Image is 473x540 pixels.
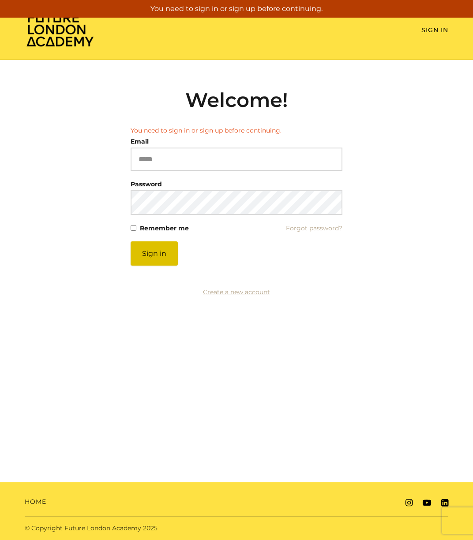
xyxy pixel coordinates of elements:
[131,135,149,148] label: Email
[131,241,138,474] label: If you are a human, ignore this field
[131,178,162,190] label: Password
[203,288,270,296] a: Create a new account
[131,241,178,266] button: Sign in
[286,222,342,234] a: Forgot password?
[4,4,469,14] p: You need to sign in or sign up before continuing.
[421,26,448,34] a: Sign In
[131,88,342,112] h2: Welcome!
[25,11,95,47] img: Home Page
[25,497,46,507] a: Home
[140,222,189,234] label: Remember me
[18,524,236,533] div: © Copyright Future London Academy 2025
[131,126,342,135] li: You need to sign in or sign up before continuing.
